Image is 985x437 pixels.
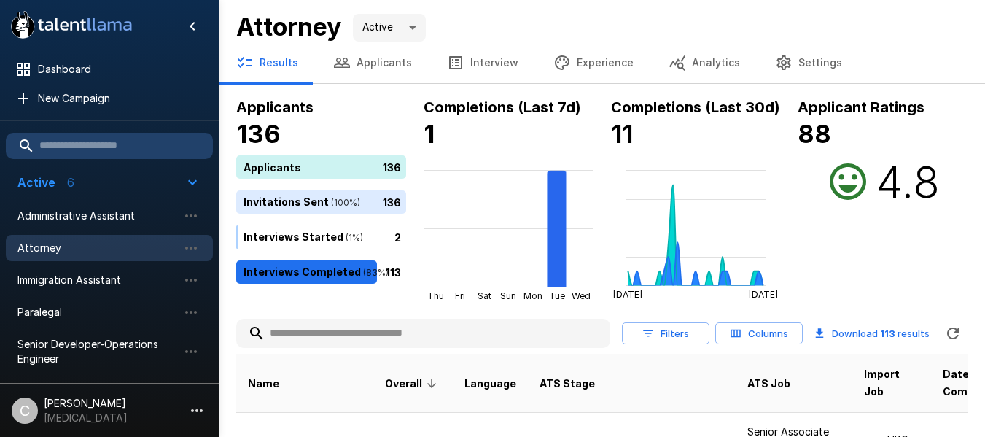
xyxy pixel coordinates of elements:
tspan: Mon [523,290,542,301]
tspan: [DATE] [613,290,642,301]
b: 136 [236,119,281,149]
b: 88 [798,119,831,149]
b: Applicants [236,98,314,116]
b: Completions (Last 7d) [424,98,581,116]
div: Active [353,14,426,42]
button: Interview [429,42,536,83]
tspan: Sat [477,290,491,301]
button: Columns [715,322,803,345]
button: Download 113 results [809,319,935,348]
p: 113 [386,264,401,279]
button: Experience [536,42,651,83]
b: Completions (Last 30d) [611,98,780,116]
span: Language [464,375,516,392]
tspan: Tue [548,290,564,301]
b: 113 [880,328,895,339]
tspan: Thu [427,290,444,301]
span: Overall [385,375,441,392]
button: Applicants [316,42,429,83]
tspan: [DATE] [749,290,778,301]
button: Filters [622,322,709,345]
button: Settings [758,42,860,83]
tspan: Sun [500,290,516,301]
p: 136 [383,159,401,174]
span: Import Job [864,366,919,401]
b: 1 [424,119,435,149]
button: Analytics [651,42,758,83]
button: Results [219,42,316,83]
span: ATS Stage [540,375,595,392]
button: Refreshing... [938,319,968,348]
h2: 4.8 [876,155,940,208]
tspan: Fri [455,290,465,301]
tspan: Wed [572,290,591,301]
b: 11 [611,119,633,149]
b: Attorney [236,12,341,42]
span: Name [248,375,279,392]
b: Applicant Ratings [798,98,924,116]
p: 136 [383,194,401,209]
span: ATS Job [747,375,790,392]
p: 2 [394,229,401,244]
